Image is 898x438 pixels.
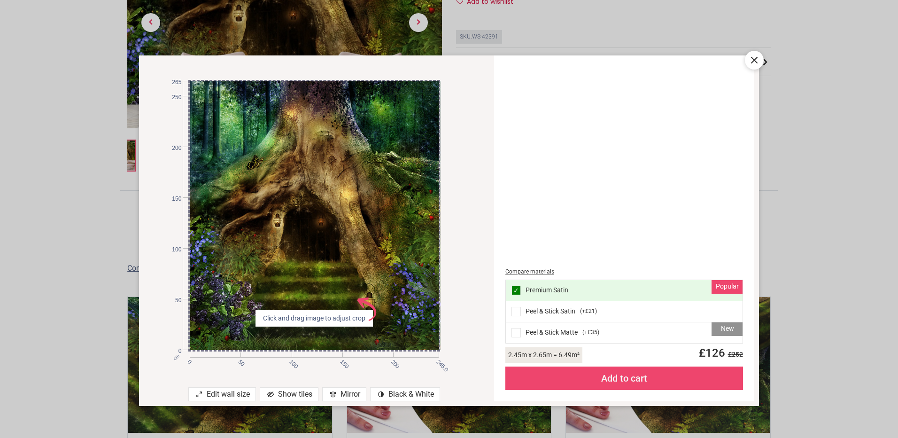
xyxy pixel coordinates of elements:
[259,314,369,323] span: Click and drag image to adjust crop
[237,358,243,364] span: 50
[389,358,395,364] span: 200
[370,387,440,401] div: Black & White
[434,358,441,364] span: 245.0
[513,287,519,294] span: ✓
[163,94,181,102] span: 250
[163,78,181,86] span: 265
[505,268,743,276] div: Compare materials
[163,246,181,254] span: 100
[188,387,256,401] div: Edit wall size
[186,358,192,364] span: 0
[582,328,599,336] span: ( +£35 )
[693,346,743,360] span: £ 126
[712,280,743,294] div: Popular
[725,351,743,358] span: £ 252
[322,387,366,401] div: Mirror
[338,358,344,364] span: 150
[506,280,743,301] div: Premium Satin
[505,367,743,390] div: Add to cart
[172,353,180,361] span: cm
[506,322,743,343] div: Peel & Stick Matte
[580,307,597,315] span: ( +£21 )
[163,144,181,152] span: 200
[712,322,743,336] div: New
[505,347,582,363] div: 2.45 m x 2.65 m = 6.49 m²
[163,195,181,203] span: 150
[163,297,181,305] span: 50
[287,358,294,364] span: 100
[163,347,181,355] span: 0
[260,387,318,401] div: Show tiles
[506,301,743,322] div: Peel & Stick Satin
